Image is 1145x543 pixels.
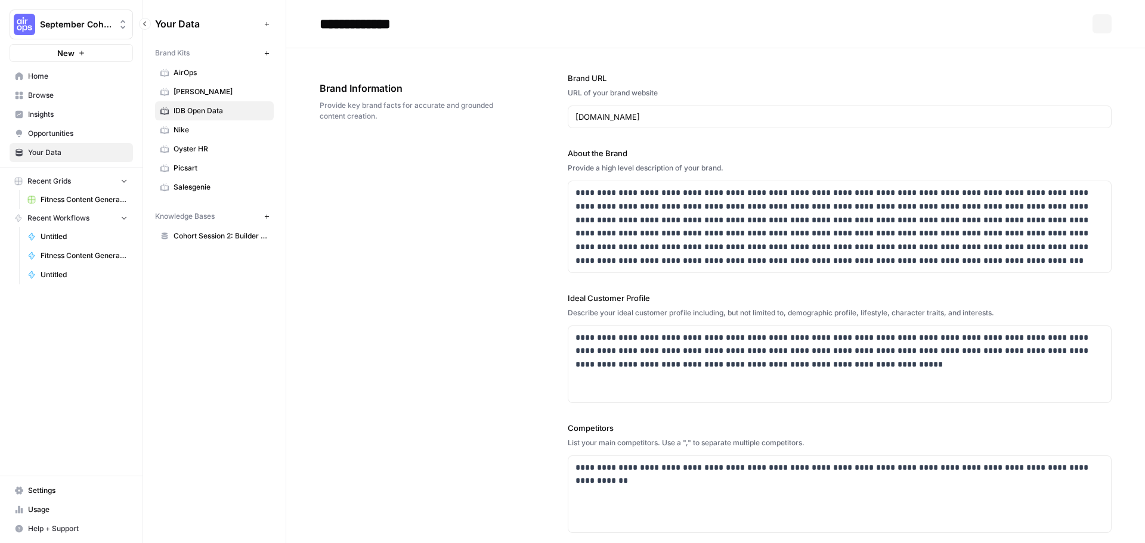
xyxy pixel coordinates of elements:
span: Nike [174,125,268,135]
a: IDB Open Data [155,101,274,120]
a: Home [10,67,133,86]
span: Home [28,71,128,82]
div: Describe your ideal customer profile including, but not limited to, demographic profile, lifestyl... [568,308,1112,318]
a: Fitness Content Generator ([PERSON_NAME]) [22,190,133,209]
span: Knowledge Bases [155,211,215,222]
span: Provide key brand facts for accurate and grounded content creation. [320,100,501,122]
a: Fitness Content Generator - [PERSON_NAME] [22,246,133,265]
img: September Cohort Logo [14,14,35,35]
a: Opportunities [10,124,133,143]
a: Browse [10,86,133,105]
a: Your Data [10,143,133,162]
button: Recent Grids [10,172,133,190]
span: Fitness Content Generator - [PERSON_NAME] [41,250,128,261]
span: Untitled [41,269,128,280]
span: Salesgenie [174,182,268,193]
span: Fitness Content Generator ([PERSON_NAME]) [41,194,128,205]
span: IDB Open Data [174,106,268,116]
label: Brand URL [568,72,1112,84]
span: Insights [28,109,128,120]
button: New [10,44,133,62]
a: AirOps [155,63,274,82]
span: Oyster HR [174,144,268,154]
span: Help + Support [28,523,128,534]
span: Untitled [41,231,128,242]
input: www.sundaysoccer.com [575,111,1104,123]
label: About the Brand [568,147,1112,159]
span: Your Data [155,17,259,31]
a: [PERSON_NAME] [155,82,274,101]
span: [PERSON_NAME] [174,86,268,97]
div: Provide a high level description of your brand. [568,163,1112,173]
label: Competitors [568,422,1112,434]
span: Recent Workflows [27,213,89,224]
span: New [57,47,75,59]
a: Picsart [155,159,274,178]
span: Usage [28,504,128,515]
a: Salesgenie [155,178,274,197]
a: Oyster HR [155,139,274,159]
button: Recent Workflows [10,209,133,227]
span: Browse [28,90,128,101]
span: Settings [28,485,128,496]
span: Opportunities [28,128,128,139]
a: Nike [155,120,274,139]
span: September Cohort [40,18,112,30]
a: Insights [10,105,133,124]
span: Picsart [174,163,268,173]
span: Recent Grids [27,176,71,187]
div: URL of your brand website [568,88,1112,98]
a: Cohort Session 2: Builder Exercise [155,226,274,246]
label: Ideal Customer Profile [568,292,1112,304]
span: Cohort Session 2: Builder Exercise [174,231,268,241]
button: Workspace: September Cohort [10,10,133,39]
div: List your main competitors. Use a "," to separate multiple competitors. [568,437,1112,448]
a: Settings [10,481,133,500]
span: AirOps [174,67,268,78]
span: Brand Information [320,81,501,95]
span: Brand Kits [155,48,190,58]
a: Untitled [22,265,133,284]
a: Untitled [22,227,133,246]
span: Your Data [28,147,128,158]
button: Help + Support [10,519,133,538]
a: Usage [10,500,133,519]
